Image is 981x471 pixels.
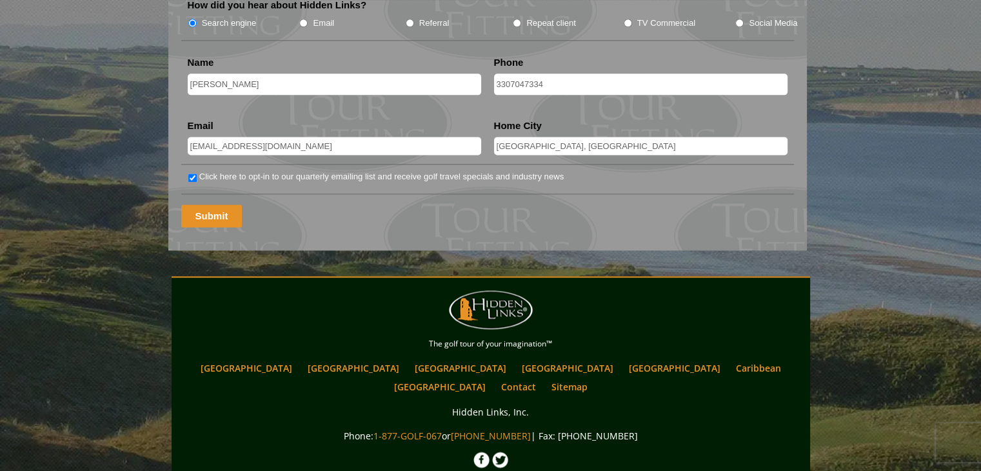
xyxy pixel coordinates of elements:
[494,119,542,132] label: Home City
[194,359,299,377] a: [GEOGRAPHIC_DATA]
[494,56,524,69] label: Phone
[749,17,797,30] label: Social Media
[492,452,508,468] img: Twitter
[373,430,442,442] a: 1-877-GOLF-067
[313,17,334,30] label: Email
[545,377,594,396] a: Sitemap
[199,170,564,183] label: Click here to opt-in to our quarterly emailing list and receive golf travel specials and industry...
[188,56,214,69] label: Name
[175,337,807,351] p: The golf tour of your imagination™
[301,359,406,377] a: [GEOGRAPHIC_DATA]
[181,205,243,227] input: Submit
[175,428,807,444] p: Phone: or | Fax: [PHONE_NUMBER]
[473,452,490,468] img: Facebook
[408,359,513,377] a: [GEOGRAPHIC_DATA]
[637,17,695,30] label: TV Commercial
[495,377,542,396] a: Contact
[388,377,492,396] a: [GEOGRAPHIC_DATA]
[515,359,620,377] a: [GEOGRAPHIC_DATA]
[175,404,807,420] p: Hidden Links, Inc.
[622,359,727,377] a: [GEOGRAPHIC_DATA]
[526,17,576,30] label: Repeat client
[451,430,531,442] a: [PHONE_NUMBER]
[729,359,788,377] a: Caribbean
[419,17,450,30] label: Referral
[202,17,257,30] label: Search engine
[188,119,213,132] label: Email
